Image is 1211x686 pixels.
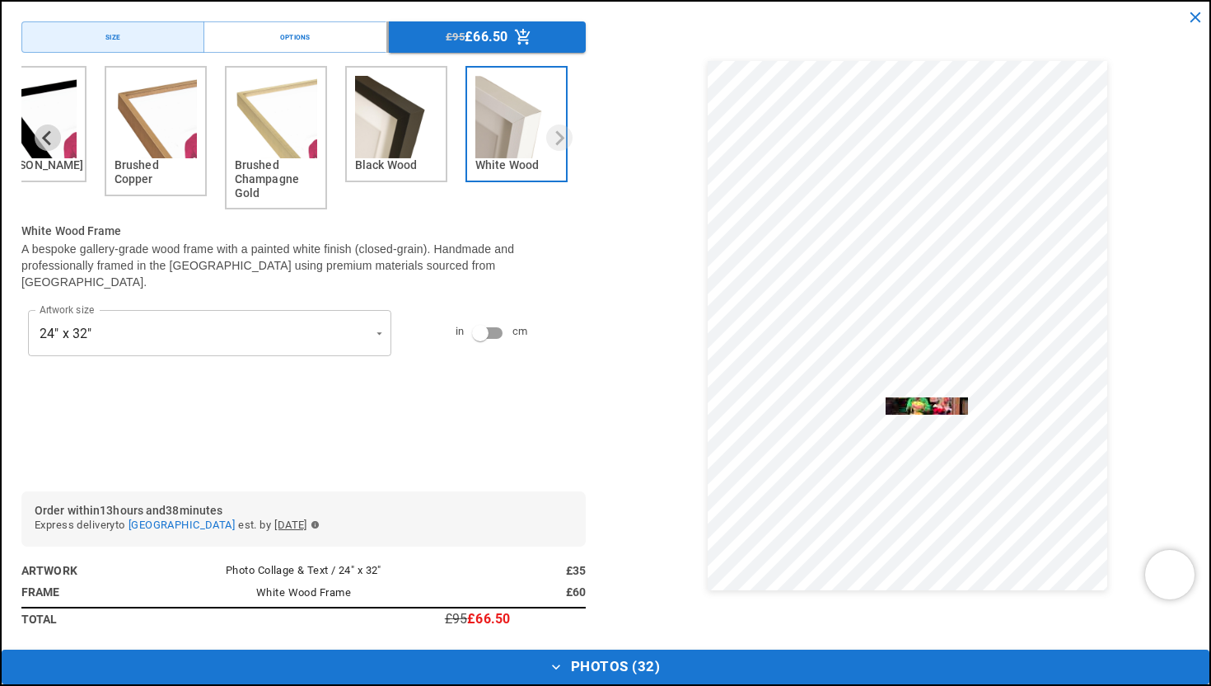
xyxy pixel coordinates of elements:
[129,519,235,531] span: [GEOGRAPHIC_DATA]
[467,613,510,626] p: £66.50
[512,322,528,341] span: cm
[274,516,307,534] span: [DATE]
[546,125,573,151] button: Next slide
[21,610,162,628] h6: Total
[2,650,1209,684] button: Photos (32)
[21,583,162,601] h6: Frame
[105,31,120,43] div: Size
[21,560,586,630] table: simple table
[345,66,452,209] li: 5 of 6
[465,66,573,209] li: 6 of 6
[446,28,465,46] span: £95
[235,158,317,200] h6: Brushed Champagne Gold
[129,516,235,534] button: [GEOGRAPHIC_DATA]
[256,586,351,599] span: White Wood Frame
[35,516,125,534] span: Express delivery to
[355,158,437,172] h6: Black Wood
[21,66,586,209] div: Frame Option
[21,21,586,53] div: Menu buttons
[465,31,507,44] p: £66.50
[105,66,212,209] li: 3 of 6
[21,241,586,290] p: A bespoke gallery-grade wood frame with a painted white finish (closed-grain). Handmade and profe...
[35,125,61,151] button: Previous slide
[40,303,94,317] label: Artwork size
[445,583,586,601] h6: £60
[475,158,558,172] h6: White Wood
[28,310,391,356] div: 24" x 32"
[456,322,465,341] span: in
[21,21,204,53] button: Size
[115,158,197,186] h6: Brushed Copper
[203,21,386,53] button: Options
[35,505,573,516] h6: Order within 13 hours and 38 minutes
[280,31,311,43] div: Options
[389,21,586,53] button: £95£66.50
[445,561,586,580] h6: £35
[225,66,332,209] li: 4 of 6
[238,516,271,534] span: est. by
[1145,550,1195,599] iframe: Chatra live chat
[21,223,586,241] h6: White Wood Frame
[1180,2,1211,33] button: close
[445,613,467,626] p: £95
[21,561,162,580] h6: Artwork
[226,564,381,576] span: Photo Collage & Text / 24" x 32"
